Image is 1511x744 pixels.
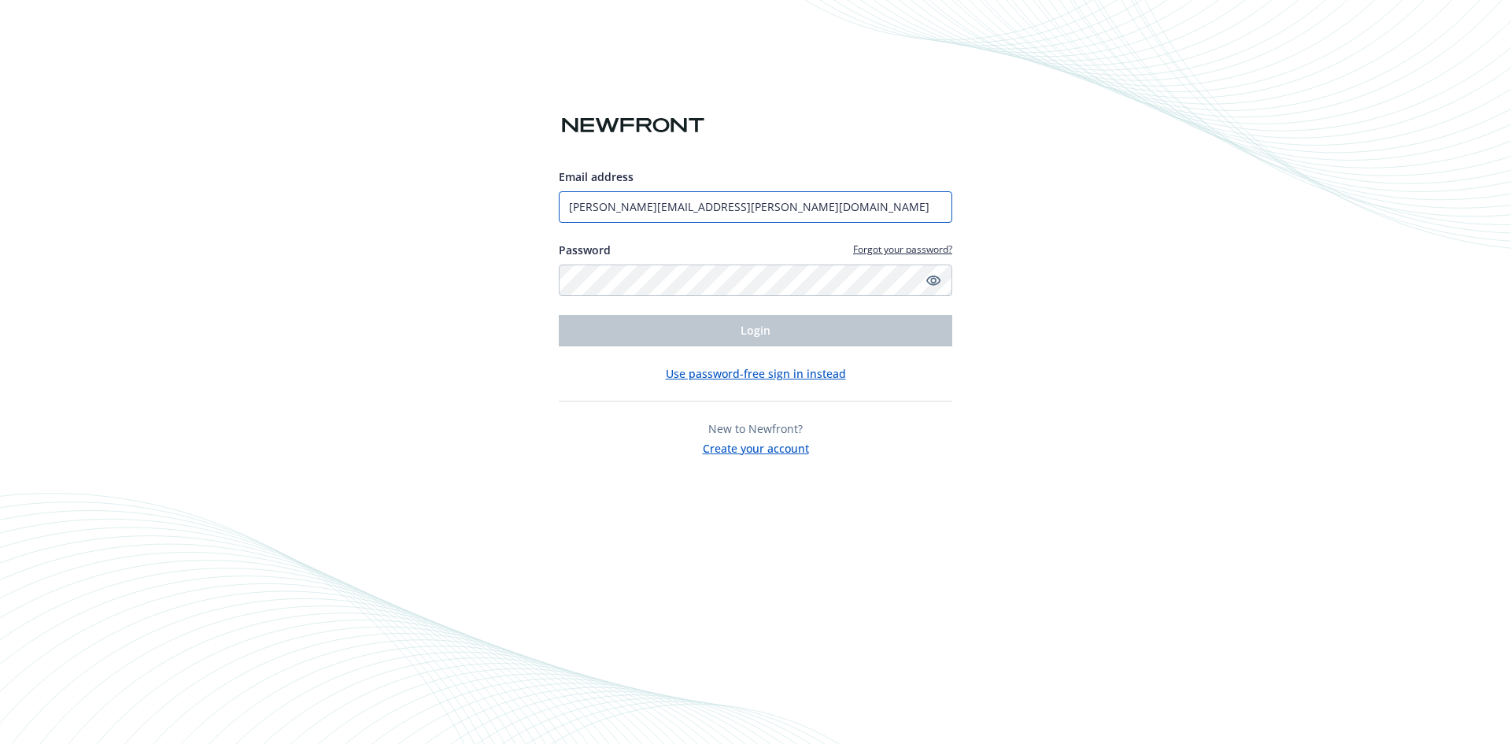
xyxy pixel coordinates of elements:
button: Use password-free sign in instead [666,365,846,382]
button: Login [559,315,952,346]
label: Password [559,242,611,258]
span: Login [741,323,770,338]
img: Newfront logo [559,112,707,139]
button: Create your account [703,437,809,457]
span: Email address [559,169,634,184]
input: Enter your password [559,265,952,296]
input: Enter your email [559,191,952,223]
a: Show password [924,271,943,290]
a: Forgot your password? [853,242,952,256]
span: New to Newfront? [708,421,803,436]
